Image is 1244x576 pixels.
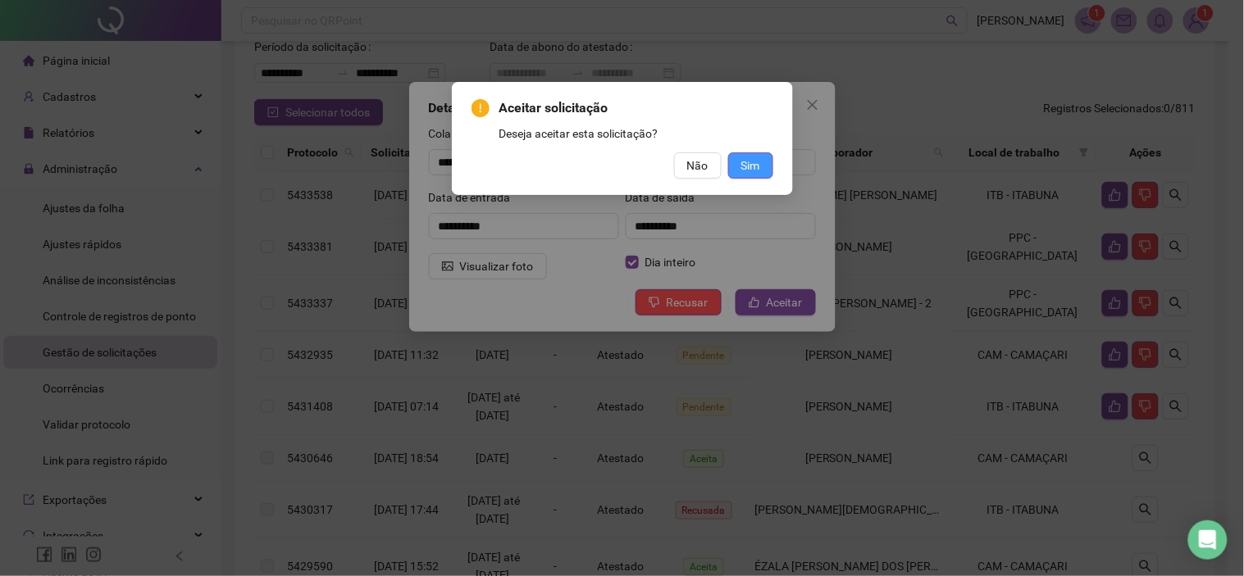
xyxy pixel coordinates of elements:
[499,98,773,118] span: Aceitar solicitação
[687,156,709,175] span: Não
[499,125,773,143] div: Deseja aceitar esta solicitação?
[728,152,773,179] button: Sim
[741,156,760,175] span: Sim
[472,99,490,117] span: exclamation-circle
[674,152,722,179] button: Não
[1188,520,1228,560] div: Open Intercom Messenger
